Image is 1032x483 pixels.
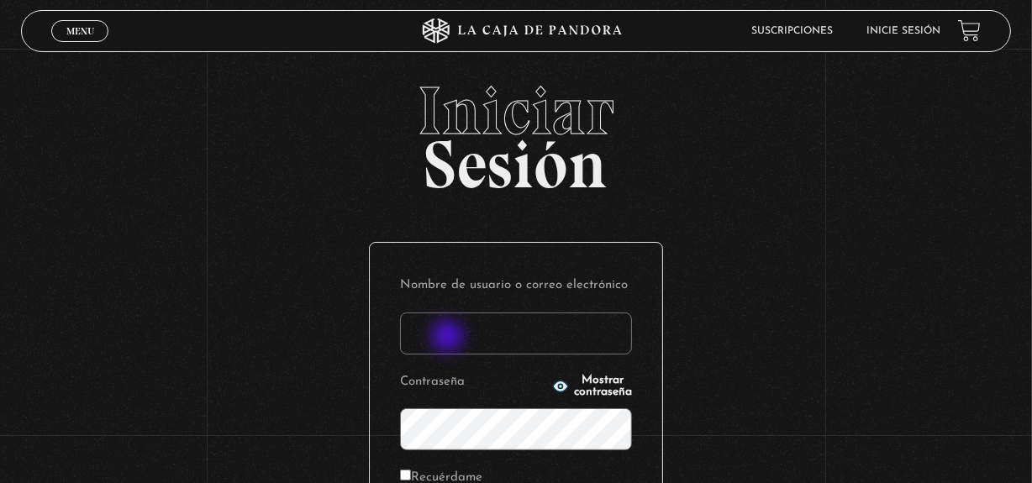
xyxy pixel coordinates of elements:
a: Inicie sesión [867,26,941,36]
a: Suscripciones [752,26,834,36]
button: Mostrar contraseña [552,375,632,398]
span: Menu [66,26,94,36]
h2: Sesión [21,77,1012,185]
span: Iniciar [21,77,1012,144]
label: Nombre de usuario o correo electrónico [400,273,632,299]
label: Contraseña [400,370,547,396]
span: Mostrar contraseña [574,375,632,398]
input: Recuérdame [400,470,411,480]
a: View your shopping cart [958,19,981,42]
span: Cerrar [61,39,100,51]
